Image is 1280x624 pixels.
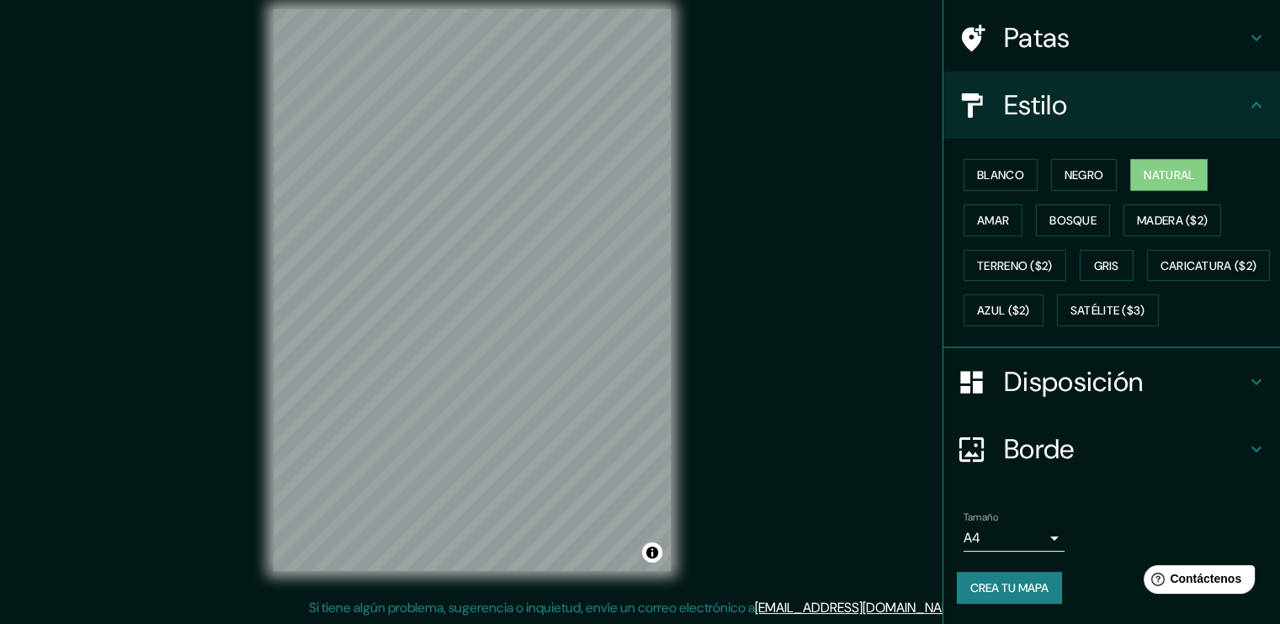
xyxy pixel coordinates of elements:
font: Caricatura ($2) [1160,258,1257,273]
font: Tamaño [964,510,998,524]
div: A4 [964,525,1065,552]
font: Crea tu mapa [970,580,1049,595]
font: Satélite ($3) [1070,304,1145,319]
font: Si tiene algún problema, sugerencia o inquietud, envíe un correo electrónico a [309,599,755,616]
button: Crea tu mapa [957,572,1062,604]
div: Estilo [943,71,1280,139]
font: Estilo [1004,87,1067,123]
button: Azul ($2) [964,294,1044,326]
font: Terreno ($2) [977,258,1053,273]
button: Gris [1080,250,1134,282]
font: Disposición [1004,364,1143,399]
button: Natural [1130,159,1208,191]
button: Activar o desactivar atribución [642,542,662,563]
button: Satélite ($3) [1057,294,1159,326]
font: Amar [977,213,1009,228]
font: Blanco [977,167,1024,182]
div: Patas [943,4,1280,71]
div: Disposición [943,348,1280,415]
font: A4 [964,529,980,547]
a: [EMAIL_ADDRESS][DOMAIN_NAME] [755,599,963,616]
font: Negro [1065,167,1104,182]
font: Bosque [1049,213,1097,228]
button: Negro [1051,159,1118,191]
button: Blanco [964,159,1038,191]
iframe: Lanzador de widgets de ayuda [1130,558,1261,605]
font: Azul ($2) [977,304,1030,319]
canvas: Mapa [274,9,671,571]
font: Natural [1144,167,1194,182]
div: Borde [943,415,1280,483]
button: Amar [964,204,1022,236]
font: Borde [1004,431,1075,467]
button: Madera ($2) [1123,204,1221,236]
button: Caricatura ($2) [1147,250,1271,282]
font: Patas [1004,20,1070,56]
button: Bosque [1036,204,1110,236]
font: Madera ($2) [1137,213,1208,228]
button: Terreno ($2) [964,250,1066,282]
font: Gris [1094,258,1119,273]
